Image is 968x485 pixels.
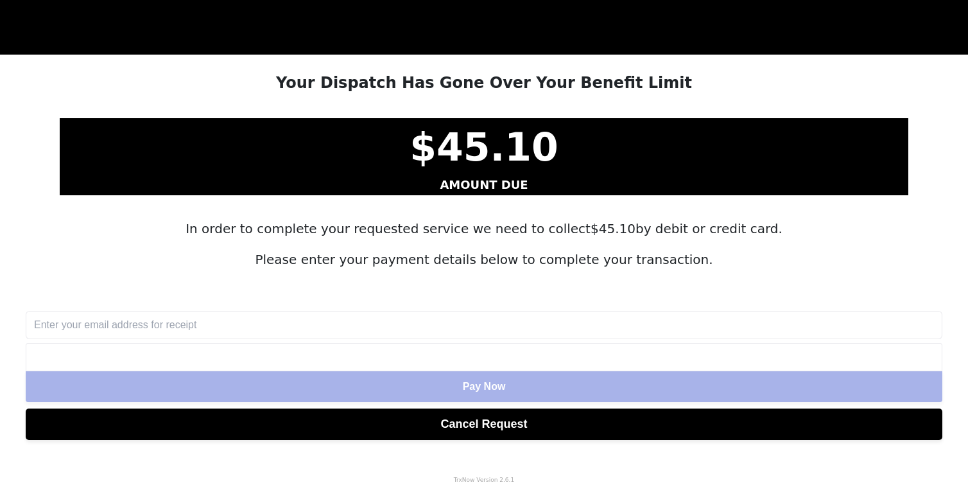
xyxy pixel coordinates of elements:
[26,409,942,440] button: Cancel Request
[26,311,942,339] input: Enter your email address for receipt
[591,221,635,236] span: $ 45.10
[34,351,934,363] iframe: Secure card payment input frame
[463,381,506,392] span: Pay Now
[26,371,942,402] button: Pay Now
[13,221,955,267] h5: In order to complete your requested service we need to collect by debit or credit card. Please en...
[440,178,528,191] strong: AMOUNT DUE
[410,125,558,170] strong: $ 45.10
[276,74,692,92] strong: Your Dispatch Has Gone Over Your Benefit Limit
